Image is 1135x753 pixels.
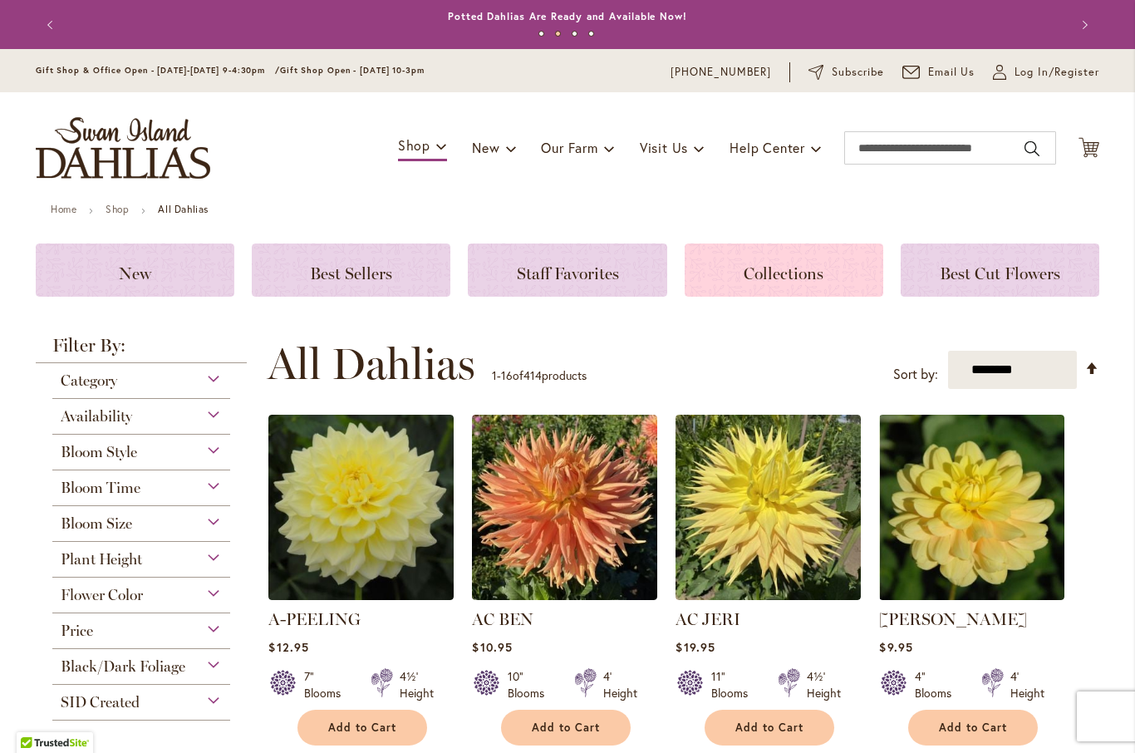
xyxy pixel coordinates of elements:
[268,609,361,629] a: A-PEELING
[61,586,143,604] span: Flower Color
[711,668,758,701] div: 11" Blooms
[902,64,975,81] a: Email Us
[879,588,1064,603] a: AHOY MATEY
[492,367,497,383] span: 1
[671,64,771,81] a: [PHONE_NUMBER]
[36,65,280,76] span: Gift Shop & Office Open - [DATE]-[DATE] 9-4:30pm /
[119,263,151,283] span: New
[915,668,961,701] div: 4" Blooms
[572,31,577,37] button: 3 of 4
[398,136,430,154] span: Shop
[36,8,69,42] button: Previous
[328,721,396,735] span: Add to Cart
[61,622,93,640] span: Price
[492,362,587,389] p: - of products
[735,721,803,735] span: Add to Cart
[36,337,247,363] strong: Filter By:
[61,514,132,533] span: Bloom Size
[468,244,666,297] a: Staff Favorites
[61,407,132,426] span: Availability
[61,550,142,568] span: Plant Height
[730,139,805,156] span: Help Center
[879,415,1064,600] img: AHOY MATEY
[280,65,425,76] span: Gift Shop Open - [DATE] 10-3pm
[297,710,427,746] button: Add to Cart
[36,117,210,179] a: store logo
[61,372,117,390] span: Category
[12,694,59,741] iframe: Launch Accessibility Center
[472,139,499,156] span: New
[532,721,600,735] span: Add to Cart
[538,31,544,37] button: 1 of 4
[640,139,688,156] span: Visit Us
[472,639,512,655] span: $10.95
[1066,8,1099,42] button: Next
[61,693,140,711] span: SID Created
[448,10,687,22] a: Potted Dahlias Are Ready and Available Now!
[268,588,454,603] a: A-Peeling
[501,710,631,746] button: Add to Cart
[517,263,619,283] span: Staff Favorites
[676,415,861,600] img: AC Jeri
[61,479,140,497] span: Bloom Time
[61,657,185,676] span: Black/Dark Foliage
[304,668,351,701] div: 7" Blooms
[555,31,561,37] button: 2 of 4
[705,710,834,746] button: Add to Cart
[676,609,740,629] a: AC JERI
[940,263,1060,283] span: Best Cut Flowers
[808,64,884,81] a: Subscribe
[603,668,637,701] div: 4' Height
[268,339,475,389] span: All Dahlias
[310,263,392,283] span: Best Sellers
[268,639,308,655] span: $12.95
[893,359,938,390] label: Sort by:
[939,721,1007,735] span: Add to Cart
[588,31,594,37] button: 4 of 4
[51,203,76,215] a: Home
[901,244,1099,297] a: Best Cut Flowers
[928,64,975,81] span: Email Us
[832,64,884,81] span: Subscribe
[676,639,715,655] span: $19.95
[501,367,513,383] span: 16
[1010,668,1044,701] div: 4' Height
[158,203,209,215] strong: All Dahlias
[106,203,129,215] a: Shop
[744,263,823,283] span: Collections
[252,244,450,297] a: Best Sellers
[523,367,542,383] span: 414
[61,443,137,461] span: Bloom Style
[472,415,657,600] img: AC BEN
[472,588,657,603] a: AC BEN
[1015,64,1099,81] span: Log In/Register
[807,668,841,701] div: 4½' Height
[879,609,1027,629] a: [PERSON_NAME]
[685,244,883,297] a: Collections
[268,415,454,600] img: A-Peeling
[400,668,434,701] div: 4½' Height
[879,639,912,655] span: $9.95
[472,609,533,629] a: AC BEN
[508,668,554,701] div: 10" Blooms
[908,710,1038,746] button: Add to Cart
[36,244,234,297] a: New
[993,64,1099,81] a: Log In/Register
[541,139,597,156] span: Our Farm
[676,588,861,603] a: AC Jeri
